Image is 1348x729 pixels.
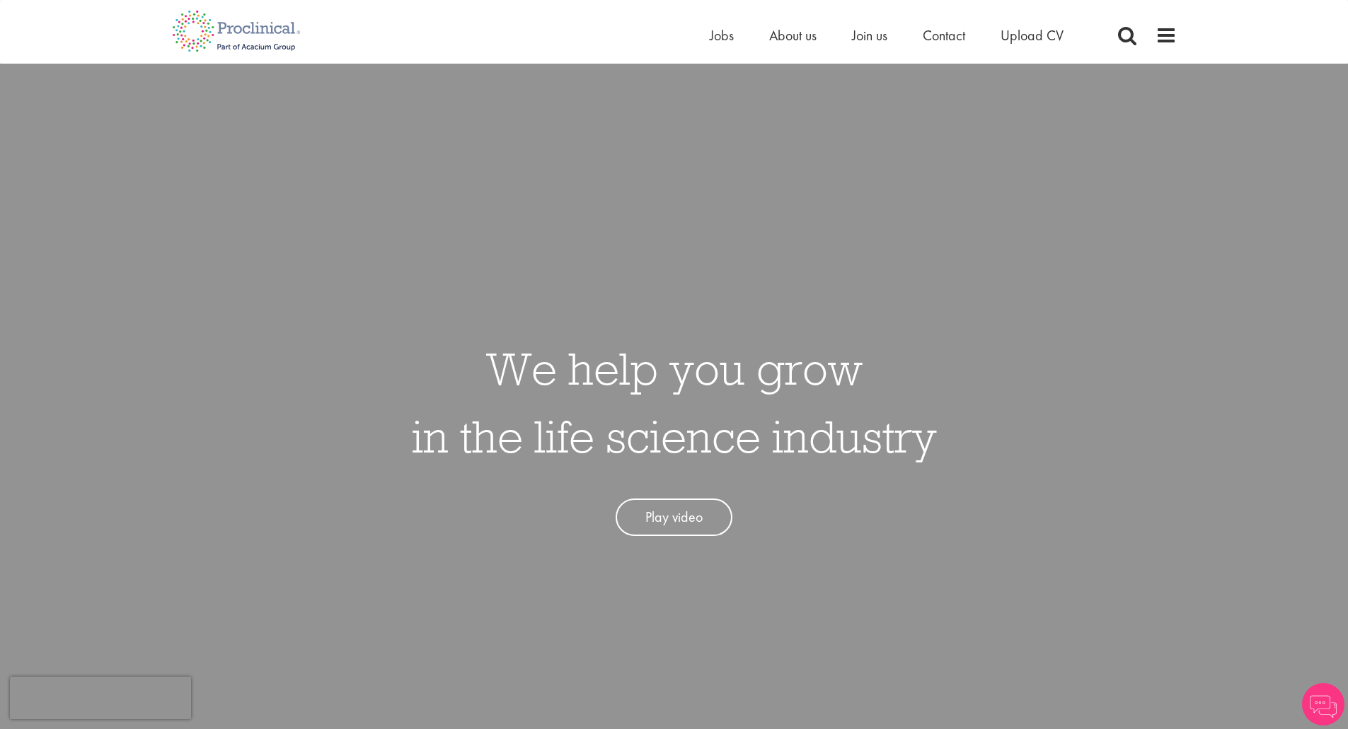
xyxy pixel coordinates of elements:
[852,26,887,45] a: Join us
[1302,683,1344,725] img: Chatbot
[412,334,937,470] h1: We help you grow in the life science industry
[616,498,732,536] a: Play video
[923,26,965,45] a: Contact
[710,26,734,45] a: Jobs
[769,26,817,45] a: About us
[1001,26,1064,45] a: Upload CV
